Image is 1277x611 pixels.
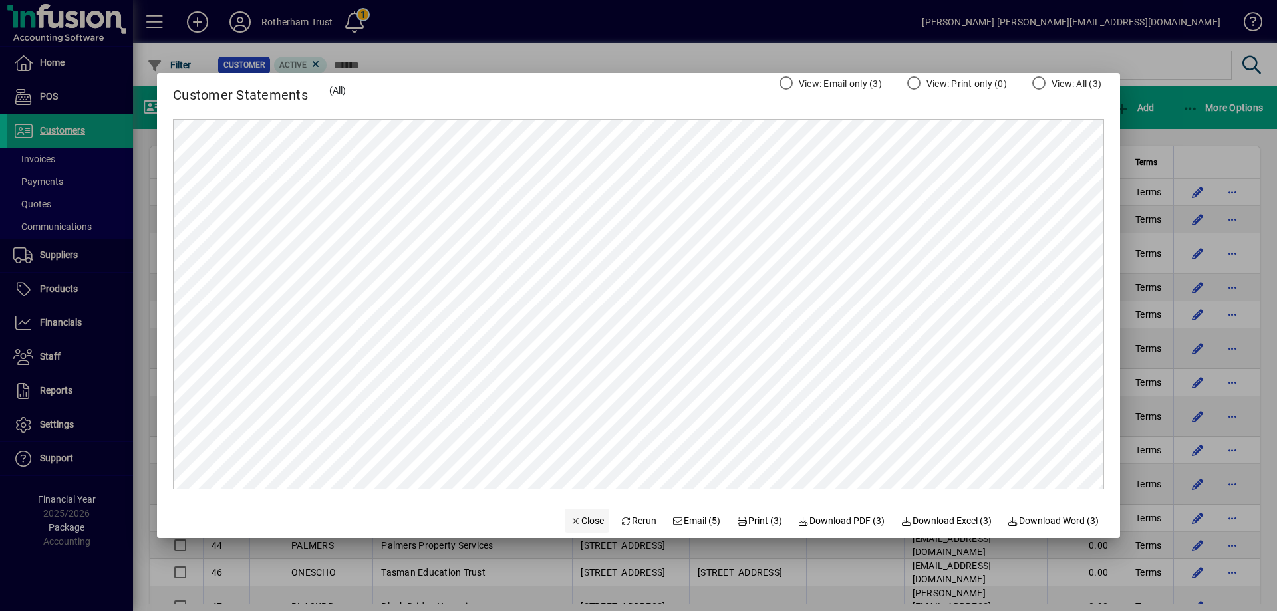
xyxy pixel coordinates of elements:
[620,514,656,528] span: Rerun
[672,514,721,528] span: Email (5)
[793,509,891,533] a: Download PDF (3)
[329,85,346,96] span: (All)
[798,514,885,528] span: Download PDF (3)
[1008,514,1099,528] span: Download Word (3)
[924,77,1007,90] label: View: Print only (0)
[157,73,324,106] h2: Customer Statements
[796,77,882,90] label: View: Email only (3)
[736,514,782,528] span: Print (3)
[731,509,787,533] button: Print (3)
[667,509,726,533] button: Email (5)
[565,509,610,533] button: Close
[570,514,605,528] span: Close
[895,509,997,533] button: Download Excel (3)
[1002,509,1105,533] button: Download Word (3)
[901,514,992,528] span: Download Excel (3)
[1049,77,1101,90] label: View: All (3)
